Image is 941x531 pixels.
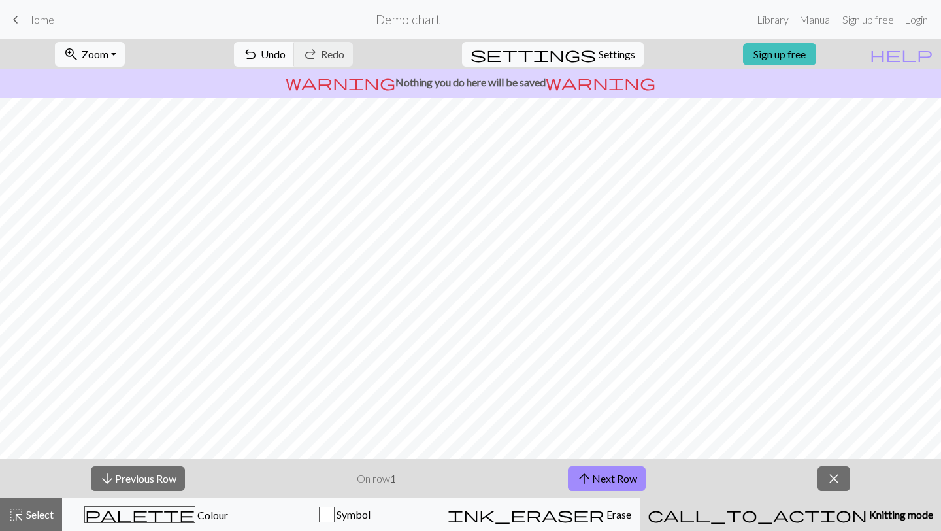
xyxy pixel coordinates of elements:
span: call_to_action [648,505,867,524]
span: Undo [261,48,286,60]
button: Previous Row [91,466,185,491]
span: arrow_upward [576,470,592,488]
span: keyboard_arrow_left [8,10,24,29]
span: zoom_in [63,45,79,63]
a: Login [899,7,933,33]
a: Home [8,9,54,31]
span: warning [546,73,655,92]
button: SettingsSettings [462,42,644,67]
button: Colour [62,498,251,531]
a: Sign up free [837,7,899,33]
span: settings [470,45,596,63]
p: On row [357,471,396,487]
span: Home [25,13,54,26]
span: Select [24,508,54,521]
button: Next Row [568,466,646,491]
a: Sign up free [743,43,816,65]
span: Settings [599,46,635,62]
span: Zoom [82,48,108,60]
h2: Demo chart [376,12,440,27]
span: undo [242,45,258,63]
span: Knitting mode [867,508,933,521]
span: warning [286,73,395,92]
strong: 1 [390,472,396,485]
button: Symbol [251,498,440,531]
button: Knitting mode [640,498,941,531]
span: Symbol [335,508,371,521]
span: help [870,45,933,63]
span: close [826,470,842,488]
a: Manual [794,7,837,33]
a: Library [751,7,794,33]
button: Undo [234,42,295,67]
i: Settings [470,46,596,62]
span: arrow_downward [99,470,115,488]
button: Zoom [55,42,125,67]
span: palette [85,505,195,524]
span: Erase [604,508,631,521]
span: highlight_alt [8,505,24,524]
button: Erase [439,498,640,531]
span: Colour [195,509,228,521]
span: ink_eraser [448,505,604,524]
p: Nothing you do here will be saved [5,75,936,90]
